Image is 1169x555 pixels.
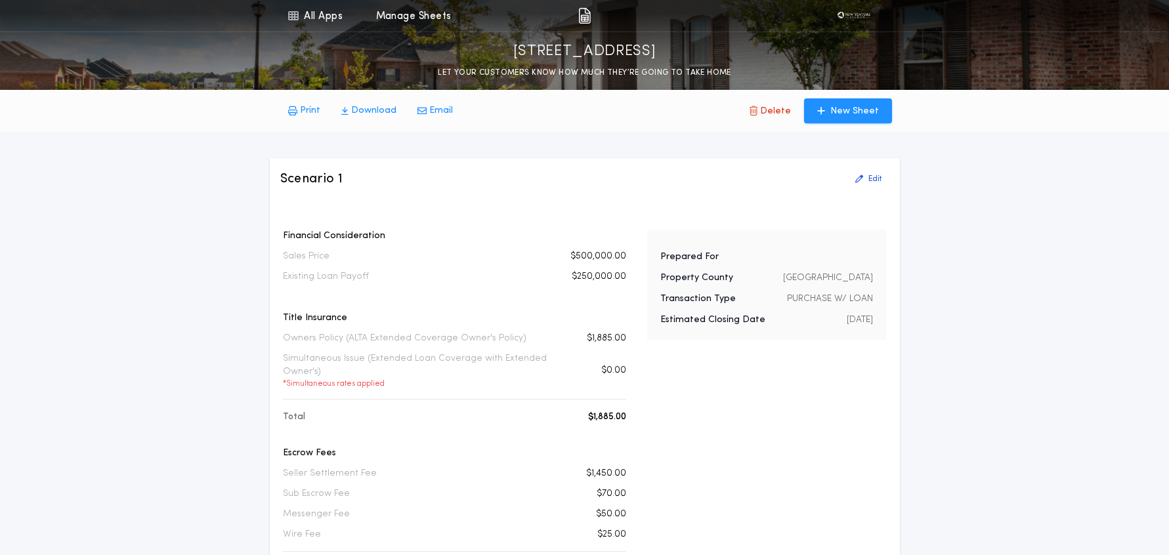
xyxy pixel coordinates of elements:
[283,312,626,325] p: Title Insurance
[572,270,626,283] p: $250,000.00
[351,104,396,117] p: Download
[601,364,626,377] p: $0.00
[283,352,568,389] p: Simultaneous Issue (Extended Loan Coverage with Extended Owner's)
[283,487,350,501] p: Sub Escrow Fee
[868,174,882,184] p: Edit
[660,272,733,285] p: Property County
[847,169,889,190] button: Edit
[804,98,892,123] button: New Sheet
[570,250,626,263] p: $500,000.00
[830,105,879,118] p: New Sheet
[283,508,350,521] p: Messenger Fee
[429,104,453,117] p: Email
[283,467,377,480] p: Seller Settlement Fee
[283,447,626,460] p: Escrow Fees
[597,487,626,501] p: $70.00
[300,104,320,117] p: Print
[283,270,369,283] p: Existing Loan Payoff
[787,293,873,306] p: PURCHASE W/ LOAN
[283,379,568,389] p: * Simultaneous rates applied
[586,467,626,480] p: $1,450.00
[847,314,873,327] p: [DATE]
[283,528,321,541] p: Wire Fee
[407,99,463,123] button: Email
[660,251,719,264] p: Prepared For
[739,98,801,123] button: Delete
[513,41,656,62] p: [STREET_ADDRESS]
[438,66,731,79] p: LET YOUR CUSTOMERS KNOW HOW MUCH THEY’RE GOING TO TAKE HOME
[283,332,526,345] p: Owners Policy (ALTA Extended Coverage Owner's Policy)
[596,508,626,521] p: $50.00
[587,332,626,345] p: $1,885.00
[578,8,591,24] img: img
[783,272,873,285] p: [GEOGRAPHIC_DATA]
[834,9,874,22] img: vs-icon
[597,528,626,541] p: $25.00
[660,314,765,327] p: Estimated Closing Date
[283,230,626,243] p: Financial Consideration
[278,99,331,123] button: Print
[283,250,329,263] p: Sales Price
[760,105,791,118] p: Delete
[283,411,305,424] p: Total
[660,293,736,306] p: Transaction Type
[588,411,626,424] p: $1,885.00
[280,170,343,188] h3: Scenario 1
[331,99,407,123] button: Download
